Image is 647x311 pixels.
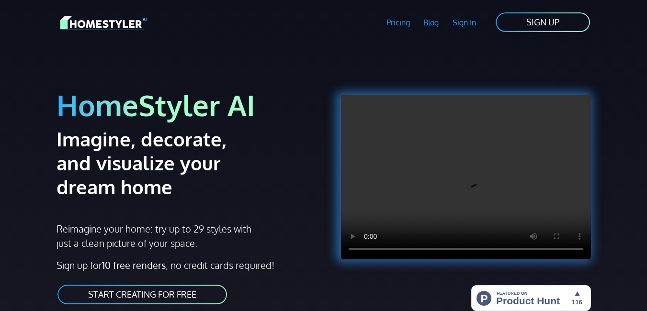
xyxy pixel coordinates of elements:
p: Reimagine your home: try up to 29 styles with just a clean picture of your space. [57,222,253,250]
h2: Imagine, decorate, and visualize your dream home [57,127,266,199]
h1: HomeStyler AI [57,87,318,123]
img: HomeStyler AI logo [60,14,147,31]
a: START CREATING FOR FREE [57,284,228,305]
a: Sign In [446,11,483,33]
a: SIGN UP [495,11,591,33]
a: Blog [417,11,446,33]
img: HomeStyler AI - Interior Design Made Easy: One Click to Your Dream Home | Product Hunt [471,285,591,311]
a: Pricing [379,11,417,33]
p: Sign up for , no credit cards required! [57,258,318,272]
strong: 10 free renders [102,259,166,271]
